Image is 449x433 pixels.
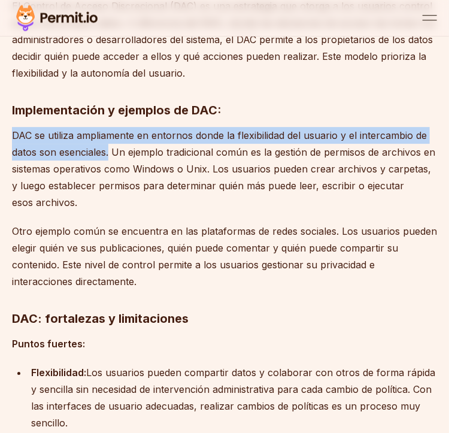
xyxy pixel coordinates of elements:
font: DAC: fortalezas y limitaciones [12,311,189,326]
font: Flexibilidad: [31,367,86,379]
button: abrir menú [423,11,437,25]
font: Los usuarios pueden compartir datos y colaborar con otros de forma rápida y sencilla sin necesida... [31,367,435,429]
font: Otro ejemplo común se encuentra en las plataformas de redes sociales. Los usuarios pueden elegir ... [12,225,437,287]
font: Implementación y ejemplos de DAC: [12,103,222,117]
font: Puntos fuertes: [12,338,85,350]
font: DAC se utiliza ampliamente en entornos donde la flexibilidad del usuario y el intercambio de dato... [12,129,435,208]
img: Logotipo del permiso [12,2,102,34]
